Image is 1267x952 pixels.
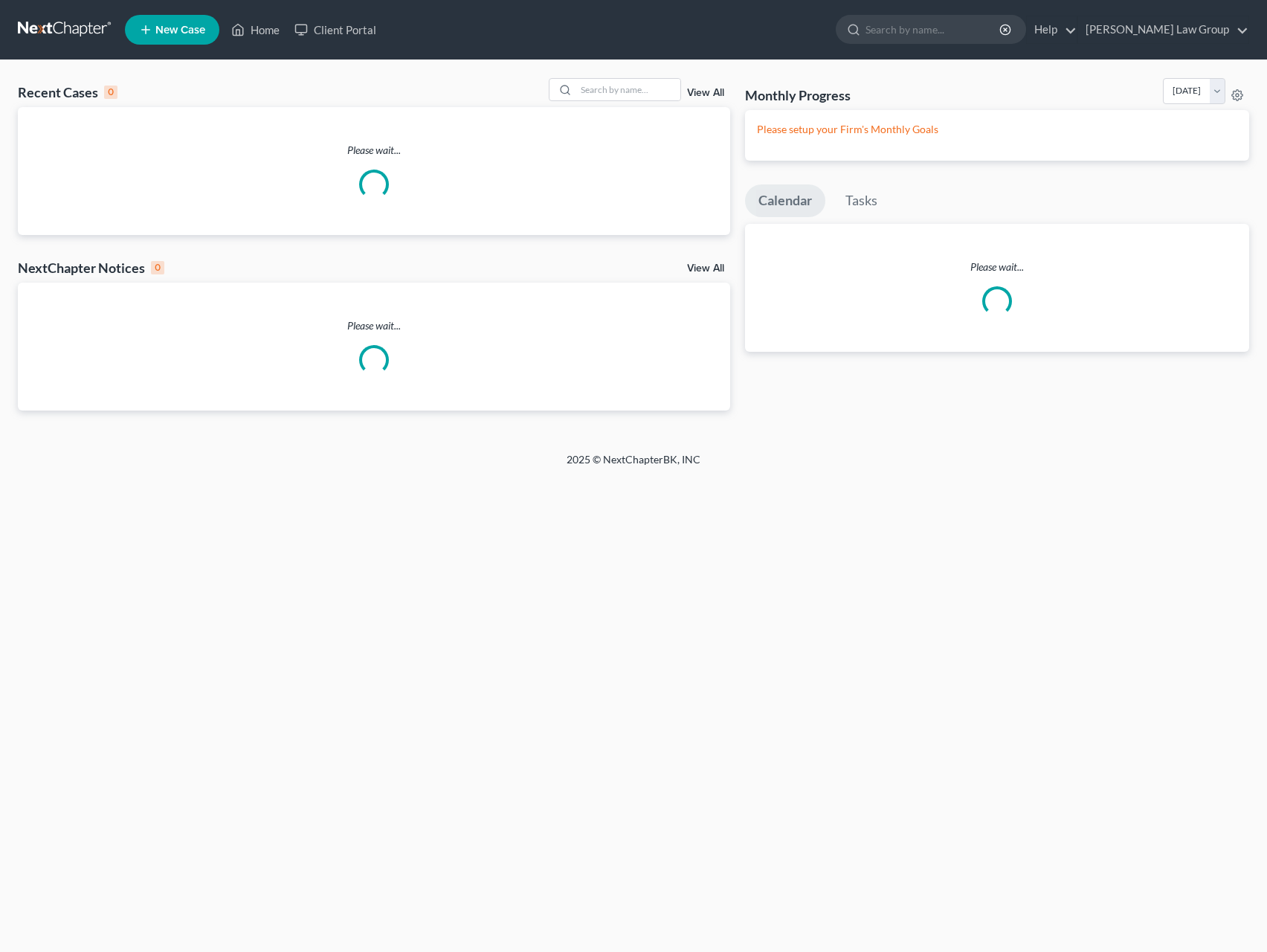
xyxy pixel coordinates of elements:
[151,261,164,274] div: 0
[18,143,730,158] p: Please wait...
[687,263,724,274] a: View All
[224,16,287,43] a: Home
[18,259,164,277] div: NextChapter Notices
[865,16,1002,43] input: Search by name...
[576,79,680,100] input: Search by name...
[18,318,730,333] p: Please wait...
[155,25,205,36] span: New Case
[287,16,384,43] a: Client Portal
[1027,16,1077,43] a: Help
[687,88,724,98] a: View All
[745,184,825,217] a: Calendar
[745,260,1249,274] p: Please wait...
[757,122,1237,137] p: Please setup your Firm's Monthly Goals
[18,83,117,101] div: Recent Cases
[832,184,891,217] a: Tasks
[1078,16,1248,43] a: [PERSON_NAME] Law Group
[104,86,117,99] div: 0
[745,86,851,104] h3: Monthly Progress
[210,452,1057,479] div: 2025 © NextChapterBK, INC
